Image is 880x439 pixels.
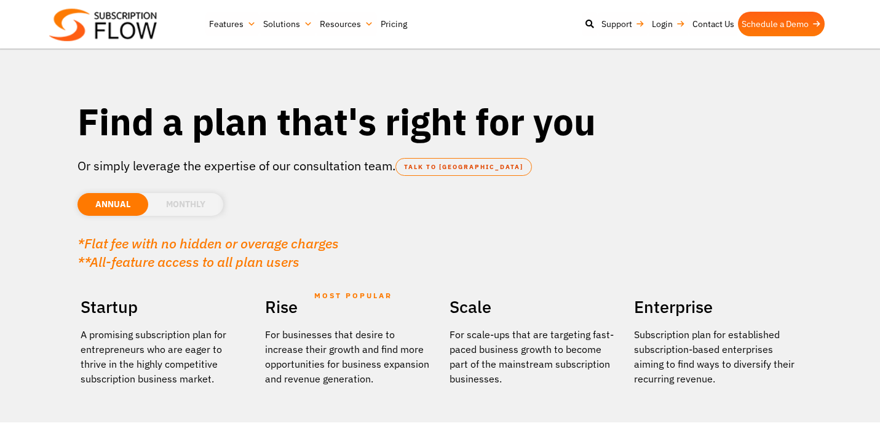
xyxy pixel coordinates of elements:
[377,12,411,36] a: Pricing
[81,293,247,321] h2: Startup
[689,12,738,36] a: Contact Us
[314,282,392,310] span: MOST POPULAR
[77,253,299,271] em: **All-feature access to all plan users
[205,12,260,36] a: Features
[265,327,431,386] div: For businesses that desire to increase their growth and find more opportunities for business expa...
[265,293,431,321] h2: Rise
[634,293,800,321] h2: Enterprise
[634,327,800,386] p: Subscription plan for established subscription-based enterprises aiming to find ways to diversify...
[49,9,157,41] img: Subscriptionflow
[450,327,616,386] div: For scale-ups that are targeting fast-paced business growth to become part of the mainstream subs...
[77,157,803,175] p: Or simply leverage the expertise of our consultation team.
[81,327,247,386] p: A promising subscription plan for entrepreneurs who are eager to thrive in the highly competitive...
[260,12,316,36] a: Solutions
[77,193,148,216] li: ANNUAL
[738,12,825,36] a: Schedule a Demo
[450,293,616,321] h2: Scale
[395,158,532,176] a: TALK TO [GEOGRAPHIC_DATA]
[148,193,223,216] li: MONTHLY
[598,12,648,36] a: Support
[648,12,689,36] a: Login
[77,98,803,144] h1: Find a plan that's right for you
[77,234,339,252] em: *Flat fee with no hidden or overage charges
[316,12,377,36] a: Resources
